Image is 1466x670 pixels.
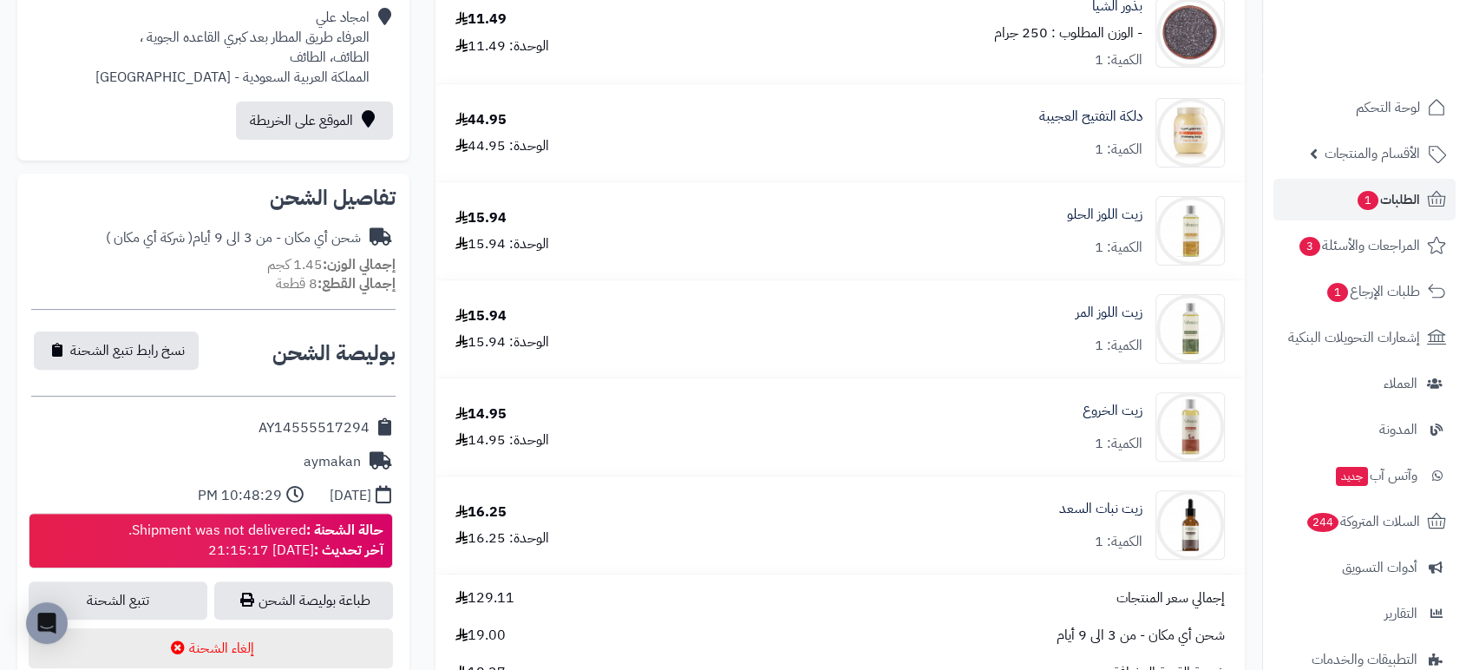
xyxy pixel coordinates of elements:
a: زيت اللوز المر [1076,303,1142,323]
span: 1 [1357,190,1378,210]
div: 11.49 [455,10,507,30]
img: 1703318886-Nabateen%20Bitter%20Almond%20Oil-90x90.jpg [1156,294,1224,364]
span: 3 [1299,236,1320,256]
div: aymakan [304,452,361,472]
span: لوحة التحكم [1356,95,1420,120]
small: - الوزن المطلوب : 250 جرام [994,23,1142,43]
span: طلبات الإرجاع [1325,279,1420,304]
div: الكمية: 1 [1095,532,1142,552]
h2: بوليصة الشحن [272,343,396,364]
span: إشعارات التحويلات البنكية [1288,325,1420,350]
img: 1706025408-Castor%20Oil-90x90.jpg [1156,392,1224,462]
a: وآتس آبجديد [1273,455,1456,496]
span: جديد [1336,467,1368,486]
strong: حالة الشحنة : [306,520,383,541]
button: إلغاء الشحنة [29,628,393,668]
span: شحن أي مكان - من 3 الى 9 أيام [1057,626,1225,646]
span: المراجعات والأسئلة [1298,233,1420,258]
a: المدونة [1273,409,1456,450]
div: الوحدة: 16.25 [455,529,549,548]
span: العملاء [1384,371,1417,396]
div: الوحدة: 44.95 [455,136,549,156]
span: إجمالي سعر المنتجات [1116,588,1225,608]
div: شحن أي مكان - من 3 الى 9 أيام [106,228,361,248]
strong: إجمالي القطع: [317,273,396,294]
a: الطلبات1 [1273,179,1456,220]
a: التقارير [1273,593,1456,634]
span: 19.00 [455,626,506,646]
a: العملاء [1273,363,1456,404]
button: نسخ رابط تتبع الشحنة [34,332,199,370]
a: المراجعات والأسئلة3 [1273,225,1456,266]
div: الكمية: 1 [1095,50,1142,70]
span: الطلبات [1356,187,1420,212]
span: ( شركة أي مكان ) [106,227,193,248]
div: [DATE] [330,486,371,506]
div: الكمية: 1 [1095,336,1142,356]
span: التقارير [1384,601,1417,626]
div: الوحدة: 15.94 [455,332,549,352]
div: الوحدة: 11.49 [455,36,549,56]
a: دلكة التفتيح العجيبة [1039,107,1142,127]
strong: إجمالي الوزن: [323,254,396,275]
div: 14.95 [455,404,507,424]
small: 8 قطعة [276,273,396,294]
div: 44.95 [455,110,507,130]
div: الكمية: 1 [1095,140,1142,160]
span: 244 [1306,512,1339,532]
a: طلبات الإرجاع1 [1273,271,1456,312]
div: 15.94 [455,306,507,326]
a: الموقع على الخريطة [236,102,393,140]
div: 16.25 [455,502,507,522]
span: 1 [1326,282,1348,302]
span: الأقسام والمنتجات [1325,141,1420,166]
div: الكمية: 1 [1095,434,1142,454]
a: السلات المتروكة244 [1273,501,1456,542]
img: 1719855935-Nutsedge%20Oil%2030ml%20v02-90x90.jpg [1156,490,1224,560]
a: طباعة بوليصة الشحن [214,581,393,620]
div: Shipment was not delivered. [DATE] 21:15:17 [128,521,383,561]
span: السلات المتروكة [1306,509,1420,534]
div: امجاد علي العرفاء طريق المطار بعد كبري القاعده الجوية ، الطائف، الطائف المملكة العربية السعودية -... [95,8,370,87]
div: AY14555517294 [259,418,370,438]
strong: آخر تحديث : [314,540,383,561]
div: الوحدة: 14.95 [455,430,549,450]
span: نسخ رابط تتبع الشحنة [70,340,185,361]
a: أدوات التسويق [1273,547,1456,588]
div: الكمية: 1 [1095,238,1142,258]
a: لوحة التحكم [1273,87,1456,128]
span: أدوات التسويق [1342,555,1417,580]
a: زيت اللوز الحلو [1067,205,1142,225]
h2: تفاصيل الشحن [31,187,396,208]
img: logo-2.png [1348,35,1450,71]
a: زيت نبات السعد [1059,499,1142,519]
img: 1735916177-Whitening%20Scrub%201-90x90.jpg [1156,98,1224,167]
a: تتبع الشحنة [29,581,207,620]
div: الوحدة: 15.94 [455,234,549,254]
div: 15.94 [455,208,507,228]
img: 1703318732-Nabateen%20Sweet%20Almond%20Oil-90x90.jpg [1156,196,1224,266]
a: زيت الخروع [1083,401,1142,421]
span: المدونة [1379,417,1417,442]
a: إشعارات التحويلات البنكية [1273,317,1456,358]
small: 1.45 كجم [267,254,396,275]
div: Open Intercom Messenger [26,602,68,644]
span: 129.11 [455,588,514,608]
div: 10:48:29 PM [198,486,282,506]
span: وآتس آب [1334,463,1417,488]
